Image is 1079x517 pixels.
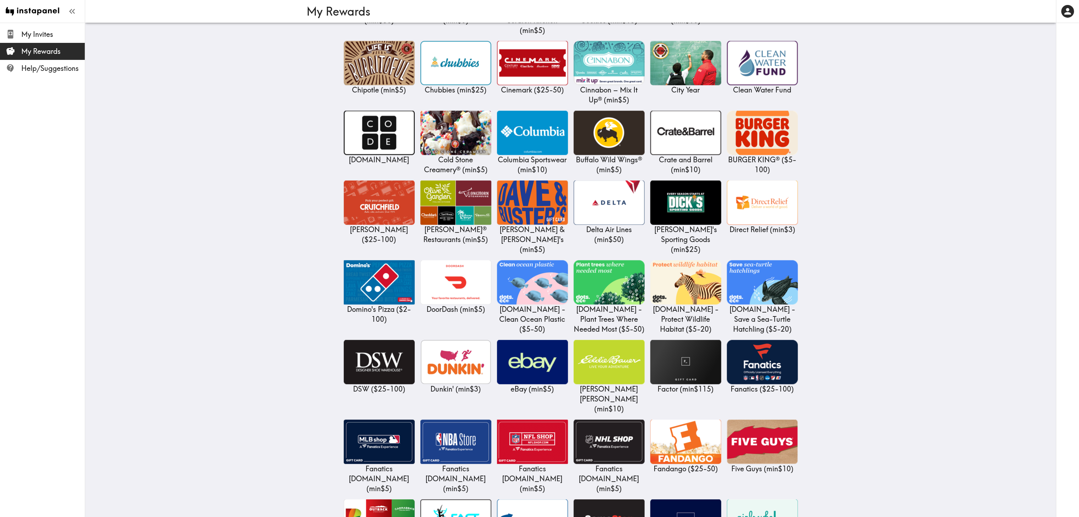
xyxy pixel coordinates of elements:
[344,260,415,325] a: Domino's PizzaDomino's Pizza ($2-100)
[344,155,415,165] p: [DOMAIN_NAME]
[420,384,491,394] p: Dunkin' ( min $3 )
[344,384,415,394] p: DSW ( $25 - 100 )
[21,63,85,73] span: Help/Suggestions
[650,260,721,305] img: Dots.eco - Protect Wildlife Habitat
[574,41,645,85] img: Cinnabon – Mix It Up®
[497,260,568,335] a: Dots.eco - Clean Ocean Plastic[DOMAIN_NAME] - Clean Ocean Plastic ($5-50)
[727,464,798,474] p: Five Guys ( min $10 )
[727,260,798,335] a: Dots.eco - Save a Sea-Turtle Hatchling[DOMAIN_NAME] - Save a Sea-Turtle Hatchling ($5-20)
[420,225,491,245] p: [PERSON_NAME]® Restaurants ( min $5 )
[727,111,798,175] a: BURGER KING®BURGER KING® ($5-100)
[497,111,568,155] img: Columbia Sportswear
[727,225,798,235] p: Direct Relief ( min $3 )
[344,340,415,384] img: DSW
[497,111,568,175] a: Columbia SportswearColumbia Sportswear (min$10)
[420,305,491,315] p: DoorDash ( min $5 )
[650,85,721,95] p: City Year
[344,305,415,325] p: Domino's Pizza ( $2 - 100 )
[650,155,721,175] p: Crate and Barrel ( min $10 )
[420,111,491,155] img: Cold Stone Creamery®
[344,464,415,494] p: Fanatics [DOMAIN_NAME] ( min $5 )
[727,41,798,85] img: Clean Water Fund
[727,260,798,305] img: Dots.eco - Save a Sea-Turtle Hatchling
[344,41,415,95] a: ChipotleChipotle (min$5)
[650,340,721,384] img: Factor
[650,340,721,394] a: FactorFactor (min$115)
[497,155,568,175] p: Columbia Sportswear ( min $10 )
[497,260,568,305] img: Dots.eco - Clean Ocean Plastic
[344,420,415,464] img: Fanatics MLBShop.com
[344,260,415,305] img: Domino's Pizza
[344,181,415,245] a: Crutchfield[PERSON_NAME] ($25-100)
[497,181,568,225] img: Dave & Buster's
[497,420,568,464] img: Fanatics NFLShop.com
[420,420,491,464] img: Fanatics NBAStore.com
[727,181,798,225] img: Direct Relief
[497,420,568,494] a: Fanatics NFLShop.comFanatics [DOMAIN_NAME] (min$5)
[344,420,415,494] a: Fanatics MLBShop.comFanatics [DOMAIN_NAME] (min$5)
[420,260,491,305] img: DoorDash
[21,46,85,56] span: My Rewards
[420,181,491,225] img: Darden® Restaurants
[574,340,645,414] a: Eddie Bauer[PERSON_NAME] [PERSON_NAME] (min$10)
[420,85,491,95] p: Chubbies ( min $25 )
[574,41,645,105] a: Cinnabon – Mix It Up®Cinnabon – Mix It Up® (min$5)
[574,155,645,175] p: Buffalo Wild Wings® ( min $5 )
[650,260,721,335] a: Dots.eco - Protect Wildlife Habitat[DOMAIN_NAME] - Protect Wildlife Habitat ($5-20)
[574,420,645,494] a: Fanatics NHLShop.comFanatics [DOMAIN_NAME] (min$5)
[650,420,721,474] a: FandangoFandango ($25-50)
[574,181,645,225] img: Delta Air Lines
[497,305,568,335] p: [DOMAIN_NAME] - Clean Ocean Plastic ( $5 - 50 )
[727,420,798,464] img: Five Guys
[420,41,491,95] a: ChubbiesChubbies (min$25)
[420,260,491,315] a: DoorDashDoorDash (min$5)
[497,340,568,394] a: eBayeBay (min$5)
[574,464,645,494] p: Fanatics [DOMAIN_NAME] ( min $5 )
[727,305,798,335] p: [DOMAIN_NAME] - Save a Sea-Turtle Hatchling ( $5 - 20 )
[727,111,798,155] img: BURGER KING®
[650,181,721,255] a: Dick's Sporting Goods[PERSON_NAME]'s Sporting Goods (min$25)
[420,340,491,384] img: Dunkin'
[497,464,568,494] p: Fanatics [DOMAIN_NAME] ( min $5 )
[21,29,85,39] span: My Invites
[650,225,721,255] p: [PERSON_NAME]'s Sporting Goods ( min $25 )
[497,41,568,95] a: CinemarkCinemark ($25-50)
[574,181,645,245] a: Delta Air LinesDelta Air Lines (min$50)
[344,41,415,85] img: Chipotle
[307,5,829,18] h3: My Rewards
[344,225,415,245] p: [PERSON_NAME] ( $25 - 100 )
[420,464,491,494] p: Fanatics [DOMAIN_NAME] ( min $5 )
[574,85,645,105] p: Cinnabon – Mix It Up® ( min $5 )
[574,225,645,245] p: Delta Air Lines ( min $50 )
[420,111,491,175] a: Cold Stone Creamery®Cold Stone Creamery® (min$5)
[650,111,721,175] a: Crate and BarrelCrate and Barrel (min$10)
[727,340,798,394] a: FanaticsFanatics ($25-100)
[650,464,721,474] p: Fandango ( $25 - 50 )
[344,111,415,155] img: Code.org
[650,111,721,155] img: Crate and Barrel
[574,260,645,305] img: Dots.eco - Plant Trees Where Needed Most
[344,340,415,394] a: DSWDSW ($25-100)
[420,41,491,85] img: Chubbies
[650,41,721,85] img: City Year
[727,420,798,474] a: Five GuysFive Guys (min$10)
[727,155,798,175] p: BURGER KING® ( $5 - 100 )
[727,384,798,394] p: Fanatics ( $25 - 100 )
[497,384,568,394] p: eBay ( min $5 )
[650,384,721,394] p: Factor ( min $115 )
[650,181,721,225] img: Dick's Sporting Goods
[650,420,721,464] img: Fandango
[650,41,721,95] a: City YearCity Year
[727,181,798,235] a: Direct ReliefDirect Relief (min$3)
[344,85,415,95] p: Chipotle ( min $5 )
[574,384,645,414] p: [PERSON_NAME] [PERSON_NAME] ( min $10 )
[497,340,568,384] img: eBay
[574,305,645,335] p: [DOMAIN_NAME] - Plant Trees Where Needed Most ( $5 - 50 )
[420,340,491,394] a: Dunkin'Dunkin' (min$3)
[574,111,645,155] img: Buffalo Wild Wings®
[420,181,491,245] a: Darden® Restaurants[PERSON_NAME]® Restaurants (min$5)
[727,85,798,95] p: Clean Water Fund
[497,41,568,85] img: Cinemark
[420,155,491,175] p: Cold Stone Creamery® ( min $5 )
[574,340,645,384] img: Eddie Bauer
